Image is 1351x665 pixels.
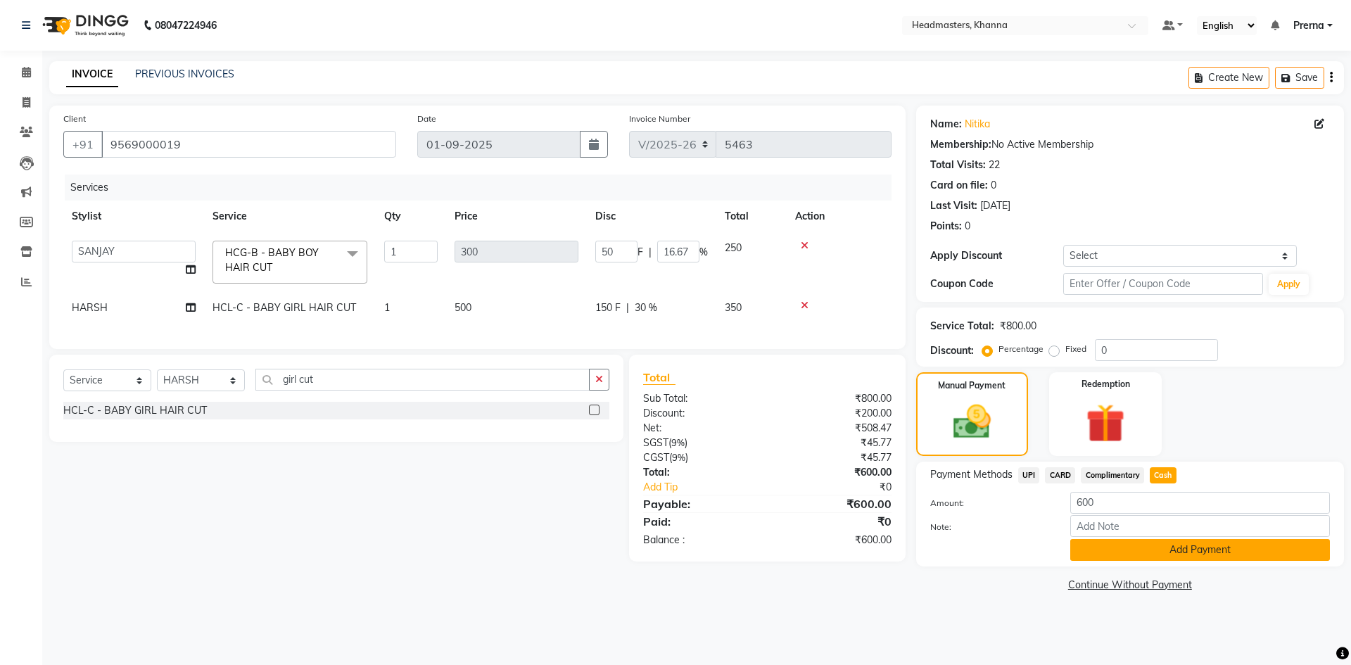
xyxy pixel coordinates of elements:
span: 1 [384,301,390,314]
label: Note: [920,521,1060,533]
div: Paid: [633,513,767,530]
div: ( ) [633,450,767,465]
div: 22 [989,158,1000,172]
th: Stylist [63,201,204,232]
div: No Active Membership [930,137,1330,152]
a: INVOICE [66,62,118,87]
th: Total [716,201,787,232]
button: +91 [63,131,103,158]
div: 0 [965,219,970,234]
a: PREVIOUS INVOICES [135,68,234,80]
th: Action [787,201,892,232]
div: ₹45.77 [767,450,901,465]
span: 500 [455,301,471,314]
a: Nitika [965,117,990,132]
div: Total Visits: [930,158,986,172]
label: Client [63,113,86,125]
span: Payment Methods [930,467,1013,482]
span: 150 F [595,300,621,315]
a: x [272,261,279,274]
div: Net: [633,421,767,436]
input: Amount [1070,492,1330,514]
label: Redemption [1082,378,1130,391]
span: 250 [725,241,742,254]
span: Complimentary [1081,467,1144,483]
div: Discount: [930,343,974,358]
span: | [626,300,629,315]
div: Coupon Code [930,277,1063,291]
span: 30 % [635,300,657,315]
input: Search or Scan [255,369,590,391]
span: CGST [643,451,669,464]
img: _gift.svg [1074,399,1137,448]
div: Balance : [633,533,767,547]
div: Total: [633,465,767,480]
a: Add Tip [633,480,789,495]
label: Amount: [920,497,1060,509]
img: _cash.svg [941,400,1003,443]
label: Percentage [998,343,1044,355]
span: % [699,245,708,260]
label: Invoice Number [629,113,690,125]
span: 350 [725,301,742,314]
div: ₹200.00 [767,406,901,421]
label: Fixed [1065,343,1086,355]
div: ₹45.77 [767,436,901,450]
th: Disc [587,201,716,232]
img: logo [36,6,132,45]
div: ( ) [633,436,767,450]
span: UPI [1018,467,1040,483]
div: ₹0 [789,480,901,495]
div: ₹600.00 [767,465,901,480]
input: Enter Offer / Coupon Code [1063,273,1263,295]
div: HCL-C - BABY GIRL HAIR CUT [63,403,207,418]
div: 0 [991,178,996,193]
span: Total [643,370,675,385]
div: Service Total: [930,319,994,334]
span: HARSH [72,301,108,314]
label: Date [417,113,436,125]
th: Qty [376,201,446,232]
label: Manual Payment [938,379,1006,392]
div: Apply Discount [930,248,1063,263]
a: Continue Without Payment [919,578,1341,593]
th: Price [446,201,587,232]
div: Card on file: [930,178,988,193]
div: Sub Total: [633,391,767,406]
button: Apply [1269,274,1309,295]
span: HCG-B - BABY BOY HAIR CUT [225,246,319,274]
span: | [649,245,652,260]
button: Create New [1188,67,1269,89]
span: CARD [1045,467,1075,483]
span: 9% [671,437,685,448]
div: ₹800.00 [1000,319,1036,334]
b: 08047224946 [155,6,217,45]
span: 9% [672,452,685,463]
div: ₹508.47 [767,421,901,436]
div: ₹600.00 [767,495,901,512]
input: Search by Name/Mobile/Email/Code [101,131,396,158]
div: Name: [930,117,962,132]
input: Add Note [1070,515,1330,537]
button: Save [1275,67,1324,89]
div: ₹800.00 [767,391,901,406]
span: SGST [643,436,668,449]
div: [DATE] [980,198,1010,213]
th: Service [204,201,376,232]
span: Cash [1150,467,1176,483]
button: Add Payment [1070,539,1330,561]
div: Discount: [633,406,767,421]
div: Last Visit: [930,198,977,213]
div: ₹600.00 [767,533,901,547]
div: ₹0 [767,513,901,530]
div: Payable: [633,495,767,512]
span: Prerna [1293,18,1324,33]
div: Services [65,175,902,201]
span: F [638,245,643,260]
div: Membership: [930,137,991,152]
span: HCL-C - BABY GIRL HAIR CUT [213,301,356,314]
div: Points: [930,219,962,234]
